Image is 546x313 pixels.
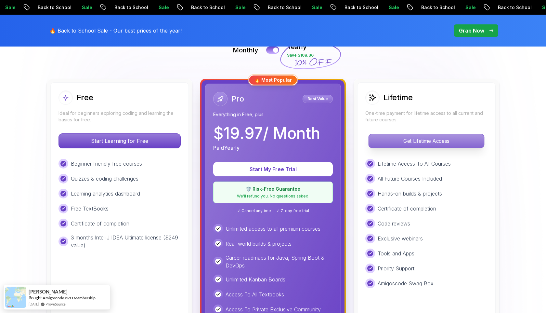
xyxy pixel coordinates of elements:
[58,110,181,123] p: Ideal for beginners exploring coding and learning the basics for free.
[233,46,258,55] p: Monthly
[304,96,332,102] p: Best Value
[213,126,320,141] p: $ 19.97 / Month
[370,4,390,11] p: Sale
[378,235,423,242] p: Exclusive webinars
[226,254,333,269] p: Career roadmaps for Java, Spring Boot & DevOps
[217,194,329,199] p: We'll refund you. No questions asked.
[378,279,434,287] p: Amigoscode Swag Box
[383,92,413,103] h2: Lifetime
[58,133,181,148] button: Start Learning for Free
[226,276,285,283] p: Unlimited Kanban Boards
[378,250,414,257] p: Tools and Apps
[59,134,180,148] p: Start Learning for Free
[95,4,139,11] p: Back to School
[213,162,333,176] button: Start My Free Trial
[139,4,160,11] p: Sale
[217,186,329,192] p: 🛡️ Risk-Free Guarantee
[378,205,436,212] p: Certificate of completion
[365,110,487,123] p: One-time payment for lifetime access to all current and future courses.
[249,4,293,11] p: Back to School
[368,134,484,148] button: Get Lifetime Access
[43,295,96,300] a: Amigoscode PRO Membership
[221,165,325,173] p: Start My Free Trial
[237,208,271,213] span: ✓ Cancel anytime
[71,205,109,212] p: Free TextBooks
[29,301,39,307] span: [DATE]
[226,225,320,233] p: Unlimited access to all premium courses
[213,111,333,118] p: Everything in Free, plus
[402,4,446,11] p: Back to School
[71,234,181,249] p: 3 months IntelliJ IDEA Ultimate license ($249 value)
[71,220,129,227] p: Certificate of completion
[226,291,284,298] p: Access To All Textbooks
[378,265,414,272] p: Priority Support
[365,138,487,144] a: Get Lifetime Access
[378,220,410,227] p: Code reviews
[71,190,140,197] p: Learning analytics dashboard
[58,138,181,144] a: Start Learning for Free
[446,4,467,11] p: Sale
[523,4,544,11] p: Sale
[63,4,84,11] p: Sale
[49,27,182,34] p: 🔥 Back to School Sale - Our best prices of the year!
[71,160,142,168] p: Beginner friendly free courses
[77,92,93,103] h2: Free
[216,4,237,11] p: Sale
[29,295,42,300] span: Bought
[459,27,484,34] p: Grab Now
[378,190,442,197] p: Hands-on builds & projects
[231,94,244,104] h2: Pro
[378,160,451,168] p: Lifetime Access To All Courses
[479,4,523,11] p: Back to School
[213,144,240,152] p: Paid Yearly
[226,240,292,248] p: Real-world builds & projects
[293,4,314,11] p: Sale
[172,4,216,11] p: Back to School
[71,175,138,183] p: Quizzes & coding challenges
[325,4,370,11] p: Back to School
[5,287,26,308] img: provesource social proof notification image
[19,4,63,11] p: Back to School
[29,289,68,294] span: [PERSON_NAME]
[276,208,309,213] span: ✓ 7-day free trial
[45,301,66,307] a: ProveSource
[213,166,333,172] a: Start My Free Trial
[378,175,442,183] p: All Future Courses Included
